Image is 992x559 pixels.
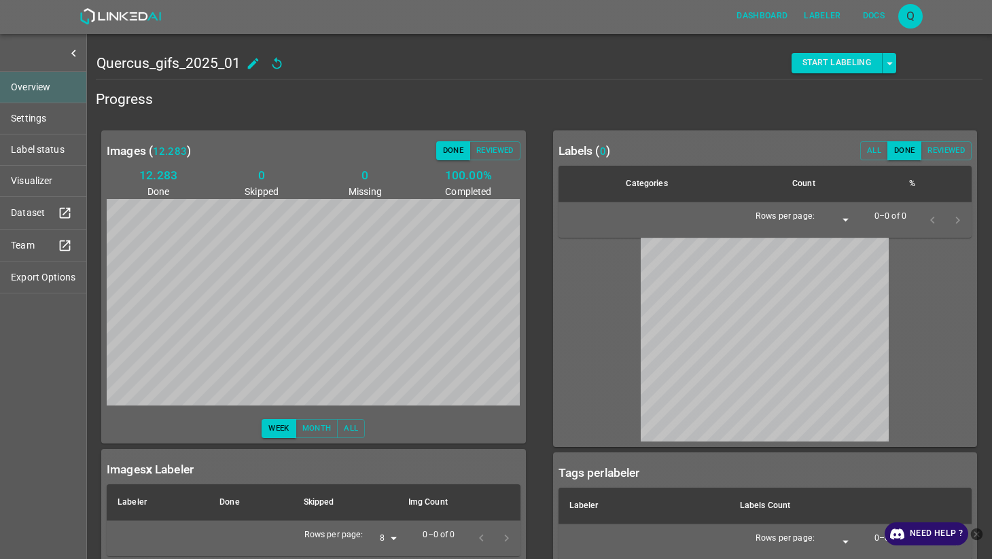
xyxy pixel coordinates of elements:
[792,53,883,73] button: Start Labeling
[11,174,75,188] span: Visualizer
[11,238,54,253] span: Team
[781,166,898,202] th: Count
[96,90,982,109] h5: Progress
[313,166,417,185] h6: 0
[313,185,417,199] p: Missing
[728,2,796,30] a: Dashboard
[423,529,455,541] p: 0–0 of 0
[852,5,896,27] button: Docs
[11,270,75,285] span: Export Options
[898,4,923,29] div: Q
[107,484,209,521] th: Labeler
[368,530,401,548] div: 8
[417,185,520,199] p: Completed
[337,419,365,438] button: All
[107,141,191,160] h6: Images ( )
[146,463,152,476] b: x
[600,145,606,158] span: 0
[417,166,520,185] h6: 100.00 %
[798,5,846,27] button: Labeler
[559,488,729,524] th: Labeler
[436,141,470,160] button: Done
[883,53,896,73] button: select role
[898,4,923,29] button: Open settings
[107,185,210,199] p: Done
[792,53,896,73] div: split button
[921,141,972,160] button: Reviewed
[615,166,781,202] th: Categories
[898,166,972,202] th: %
[820,533,853,552] div: ​
[887,141,921,160] button: Done
[293,484,397,521] th: Skipped
[559,141,610,160] h6: Labels ( )
[11,143,75,157] span: Label status
[296,419,338,438] button: Month
[968,522,985,545] button: close-help
[11,111,75,126] span: Settings
[849,2,898,30] a: Docs
[397,484,520,521] th: Img Count
[559,463,640,482] h6: Tags per labeler
[470,141,520,160] button: Reviewed
[885,522,968,545] a: Need Help ?
[11,80,75,94] span: Overview
[96,54,241,73] h5: Quercus_gifs_2025_01
[731,5,793,27] button: Dashboard
[796,2,849,30] a: Labeler
[210,185,313,199] p: Skipped
[241,51,266,76] button: add to shopping cart
[79,8,162,24] img: LinkedAI
[304,529,364,541] p: Rows per page:
[153,145,187,158] span: 12.283
[756,211,815,223] p: Rows per page:
[860,141,888,160] button: All
[729,488,972,524] th: Labels Count
[874,211,906,223] p: 0–0 of 0
[107,460,194,479] h6: Images Labeler
[262,419,296,438] button: Week
[107,166,210,185] h6: 12.283
[820,211,853,230] div: ​
[210,166,313,185] h6: 0
[756,533,815,545] p: Rows per page:
[61,41,86,66] button: show more
[209,484,292,521] th: Done
[874,533,906,545] p: 0–0 of 0
[11,206,54,220] span: Dataset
